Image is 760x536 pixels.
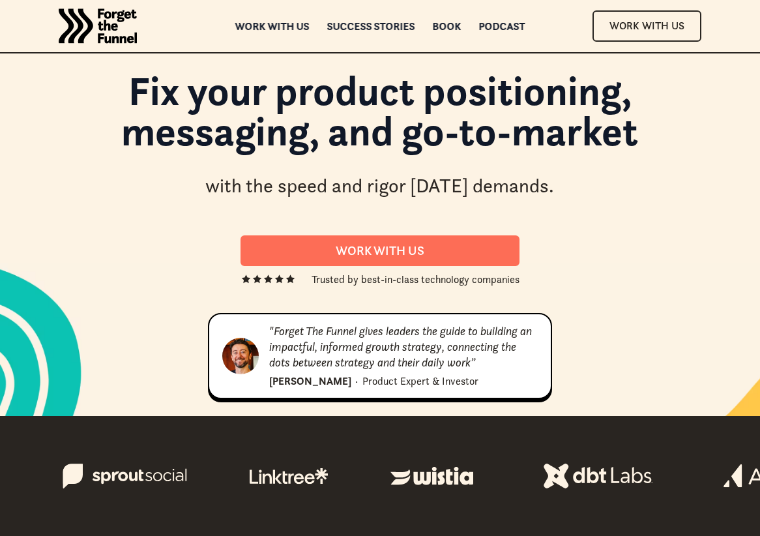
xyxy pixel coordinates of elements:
div: · [355,373,358,389]
a: Book [433,22,461,31]
div: [PERSON_NAME] [269,373,351,389]
h1: Fix your product positioning, messaging, and go-to-market [80,70,680,165]
a: Work With us [241,235,519,266]
div: with the speed and rigor [DATE] demands. [205,173,554,200]
a: Success Stories [327,22,415,31]
a: Work with us [235,22,310,31]
div: Product Expert & Investor [362,373,478,389]
div: Trusted by best-in-class technology companies [312,271,519,287]
div: Work With us [256,243,504,258]
a: Work With Us [592,10,701,41]
a: Podcast [479,22,525,31]
div: "Forget The Funnel gives leaders the guide to building an impactful, informed growth strategy, co... [269,323,538,370]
